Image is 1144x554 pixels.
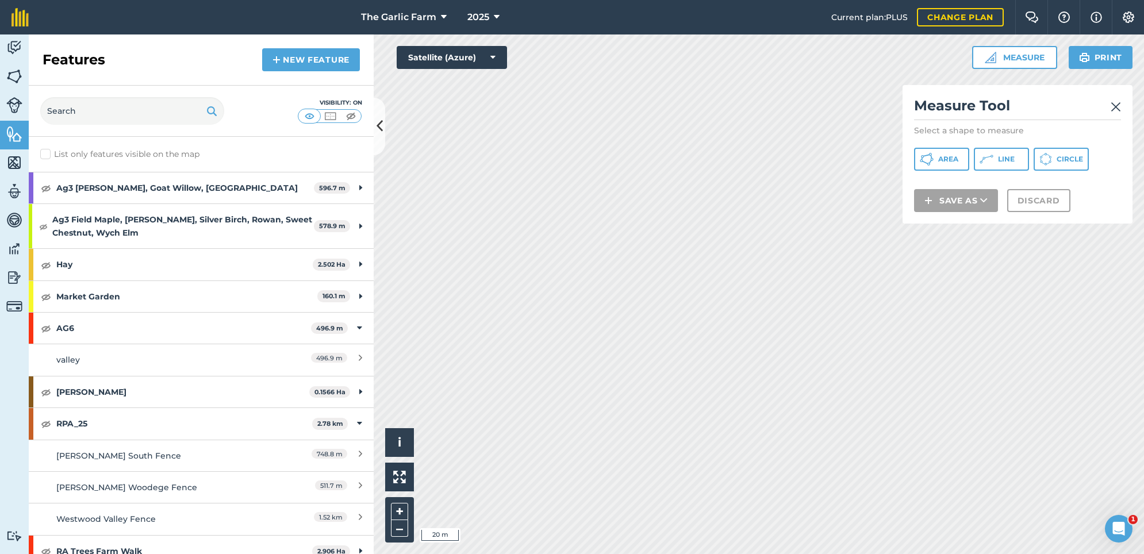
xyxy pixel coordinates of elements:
[361,10,436,24] span: The Garlic Farm
[972,46,1057,69] button: Measure
[41,258,51,272] img: svg+xml;base64,PHN2ZyB4bWxucz0iaHR0cDovL3d3dy53My5vcmcvMjAwMC9zdmciIHdpZHRoPSIxOCIgaGVpZ2h0PSIyNC...
[1057,11,1071,23] img: A question mark icon
[6,39,22,56] img: svg+xml;base64,PD94bWwgdmVyc2lvbj0iMS4wIiBlbmNvZGluZz0idXRmLTgiPz4KPCEtLSBHZW5lcmF0b3I6IEFkb2JlIE...
[323,292,345,300] strong: 160.1 m
[56,172,314,203] strong: Ag3 [PERSON_NAME], Goat Willow, [GEOGRAPHIC_DATA]
[319,184,345,192] strong: 596.7 m
[40,97,224,125] input: Search
[393,471,406,483] img: Four arrows, one pointing top left, one top right, one bottom right and the last bottom left
[1111,100,1121,114] img: svg+xml;base64,PHN2ZyB4bWxucz0iaHR0cDovL3d3dy53My5vcmcvMjAwMC9zdmciIHdpZHRoPSIyMiIgaGVpZ2h0PSIzMC...
[974,148,1029,171] button: Line
[56,249,313,280] strong: Hay
[914,97,1121,120] h2: Measure Tool
[315,480,347,490] span: 511.7 m
[398,435,401,449] span: i
[1069,46,1133,69] button: Print
[1105,515,1133,543] iframe: Intercom live chat
[323,110,337,122] img: svg+xml;base64,PHN2ZyB4bWxucz0iaHR0cDovL3d3dy53My5vcmcvMjAwMC9zdmciIHdpZHRoPSI1MCIgaGVpZ2h0PSI0MC...
[272,53,281,67] img: svg+xml;base64,PHN2ZyB4bWxucz0iaHR0cDovL3d3dy53My5vcmcvMjAwMC9zdmciIHdpZHRoPSIxNCIgaGVpZ2h0PSIyNC...
[56,376,309,407] strong: [PERSON_NAME]
[917,8,1004,26] a: Change plan
[41,290,51,303] img: svg+xml;base64,PHN2ZyB4bWxucz0iaHR0cDovL3d3dy53My5vcmcvMjAwMC9zdmciIHdpZHRoPSIxOCIgaGVpZ2h0PSIyNC...
[924,194,932,207] img: svg+xml;base64,PHN2ZyB4bWxucz0iaHR0cDovL3d3dy53My5vcmcvMjAwMC9zdmciIHdpZHRoPSIxNCIgaGVpZ2h0PSIyNC...
[56,353,260,366] div: valley
[397,46,507,69] button: Satellite (Azure)
[391,520,408,537] button: –
[29,503,374,534] a: Westwood Valley Fence1.52 km
[39,220,48,233] img: svg+xml;base64,PHN2ZyB4bWxucz0iaHR0cDovL3d3dy53My5vcmcvMjAwMC9zdmciIHdpZHRoPSIxOCIgaGVpZ2h0PSIyNC...
[298,98,362,107] div: Visibility: On
[1025,11,1039,23] img: Two speech bubbles overlapping with the left bubble in the forefront
[41,321,51,335] img: svg+xml;base64,PHN2ZyB4bWxucz0iaHR0cDovL3d3dy53My5vcmcvMjAwMC9zdmciIHdpZHRoPSIxOCIgaGVpZ2h0PSIyNC...
[914,125,1121,136] p: Select a shape to measure
[56,313,311,344] strong: AG6
[43,51,105,69] h2: Features
[985,52,996,63] img: Ruler icon
[56,513,260,525] div: Westwood Valley Fence
[56,408,312,439] strong: RPA_25
[6,211,22,229] img: svg+xml;base64,PD94bWwgdmVyc2lvbj0iMS4wIiBlbmNvZGluZz0idXRmLTgiPz4KPCEtLSBHZW5lcmF0b3I6IEFkb2JlIE...
[914,189,998,212] button: Save as
[311,353,347,363] span: 496.9 m
[40,148,199,160] label: List only features visible on the map
[29,376,374,407] div: [PERSON_NAME]0.1566 Ha
[1122,11,1135,23] img: A cog icon
[914,148,969,171] button: Area
[1034,148,1089,171] button: Circle
[29,344,374,375] a: valley496.9 m
[29,408,374,439] div: RPA_252.78 km
[29,313,374,344] div: AG6496.9 m
[41,181,51,195] img: svg+xml;base64,PHN2ZyB4bWxucz0iaHR0cDovL3d3dy53My5vcmcvMjAwMC9zdmciIHdpZHRoPSIxOCIgaGVpZ2h0PSIyNC...
[29,440,374,471] a: [PERSON_NAME] South Fence748.8 m
[6,298,22,314] img: svg+xml;base64,PD94bWwgdmVyc2lvbj0iMS4wIiBlbmNvZGluZz0idXRmLTgiPz4KPCEtLSBHZW5lcmF0b3I6IEFkb2JlIE...
[6,68,22,85] img: svg+xml;base64,PHN2ZyB4bWxucz0iaHR0cDovL3d3dy53My5vcmcvMjAwMC9zdmciIHdpZHRoPSI1NiIgaGVpZ2h0PSI2MC...
[467,10,489,24] span: 2025
[11,8,29,26] img: fieldmargin Logo
[312,449,347,459] span: 748.8 m
[41,385,51,399] img: svg+xml;base64,PHN2ZyB4bWxucz0iaHR0cDovL3d3dy53My5vcmcvMjAwMC9zdmciIHdpZHRoPSIxOCIgaGVpZ2h0PSIyNC...
[52,204,314,248] strong: Ag3 Field Maple, [PERSON_NAME], Silver Birch, Rowan, Sweet Chestnut, Wych Elm
[56,449,260,462] div: [PERSON_NAME] South Fence
[41,417,51,430] img: svg+xml;base64,PHN2ZyB4bWxucz0iaHR0cDovL3d3dy53My5vcmcvMjAwMC9zdmciIHdpZHRoPSIxOCIgaGVpZ2h0PSIyNC...
[319,222,345,230] strong: 578.9 m
[206,104,217,118] img: svg+xml;base64,PHN2ZyB4bWxucz0iaHR0cDovL3d3dy53My5vcmcvMjAwMC9zdmciIHdpZHRoPSIxOSIgaGVpZ2h0PSIyNC...
[29,204,374,248] div: Ag3 Field Maple, [PERSON_NAME], Silver Birch, Rowan, Sweet Chestnut, Wych Elm578.9 m
[6,183,22,200] img: svg+xml;base64,PD94bWwgdmVyc2lvbj0iMS4wIiBlbmNvZGluZz0idXRmLTgiPz4KPCEtLSBHZW5lcmF0b3I6IEFkb2JlIE...
[1057,155,1083,164] span: Circle
[314,388,345,396] strong: 0.1566 Ha
[831,11,908,24] span: Current plan : PLUS
[29,249,374,280] div: Hay2.502 Ha
[29,281,374,312] div: Market Garden160.1 m
[6,154,22,171] img: svg+xml;base64,PHN2ZyB4bWxucz0iaHR0cDovL3d3dy53My5vcmcvMjAwMC9zdmciIHdpZHRoPSI1NiIgaGVpZ2h0PSI2MC...
[1091,10,1102,24] img: svg+xml;base64,PHN2ZyB4bWxucz0iaHR0cDovL3d3dy53My5vcmcvMjAwMC9zdmciIHdpZHRoPSIxNyIgaGVpZ2h0PSIxNy...
[938,155,958,164] span: Area
[1128,515,1138,524] span: 1
[6,97,22,113] img: svg+xml;base64,PD94bWwgdmVyc2lvbj0iMS4wIiBlbmNvZGluZz0idXRmLTgiPz4KPCEtLSBHZW5lcmF0b3I6IEFkb2JlIE...
[344,110,358,122] img: svg+xml;base64,PHN2ZyB4bWxucz0iaHR0cDovL3d3dy53My5vcmcvMjAwMC9zdmciIHdpZHRoPSI1MCIgaGVpZ2h0PSI0MC...
[56,481,260,494] div: [PERSON_NAME] Woodege Fence
[1079,51,1090,64] img: svg+xml;base64,PHN2ZyB4bWxucz0iaHR0cDovL3d3dy53My5vcmcvMjAwMC9zdmciIHdpZHRoPSIxOSIgaGVpZ2h0PSIyNC...
[262,48,360,71] a: New feature
[6,530,22,541] img: svg+xml;base64,PD94bWwgdmVyc2lvbj0iMS4wIiBlbmNvZGluZz0idXRmLTgiPz4KPCEtLSBHZW5lcmF0b3I6IEFkb2JlIE...
[29,172,374,203] div: Ag3 [PERSON_NAME], Goat Willow, [GEOGRAPHIC_DATA]596.7 m
[318,260,345,268] strong: 2.502 Ha
[6,125,22,143] img: svg+xml;base64,PHN2ZyB4bWxucz0iaHR0cDovL3d3dy53My5vcmcvMjAwMC9zdmciIHdpZHRoPSI1NiIgaGVpZ2h0PSI2MC...
[316,324,343,332] strong: 496.9 m
[317,420,343,428] strong: 2.78 km
[6,269,22,286] img: svg+xml;base64,PD94bWwgdmVyc2lvbj0iMS4wIiBlbmNvZGluZz0idXRmLTgiPz4KPCEtLSBHZW5lcmF0b3I6IEFkb2JlIE...
[1007,189,1070,212] button: Discard
[314,512,347,522] span: 1.52 km
[6,240,22,257] img: svg+xml;base64,PD94bWwgdmVyc2lvbj0iMS4wIiBlbmNvZGluZz0idXRmLTgiPz4KPCEtLSBHZW5lcmF0b3I6IEFkb2JlIE...
[56,281,317,312] strong: Market Garden
[385,428,414,457] button: i
[302,110,317,122] img: svg+xml;base64,PHN2ZyB4bWxucz0iaHR0cDovL3d3dy53My5vcmcvMjAwMC9zdmciIHdpZHRoPSI1MCIgaGVpZ2h0PSI0MC...
[391,503,408,520] button: +
[998,155,1015,164] span: Line
[29,471,374,503] a: [PERSON_NAME] Woodege Fence511.7 m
